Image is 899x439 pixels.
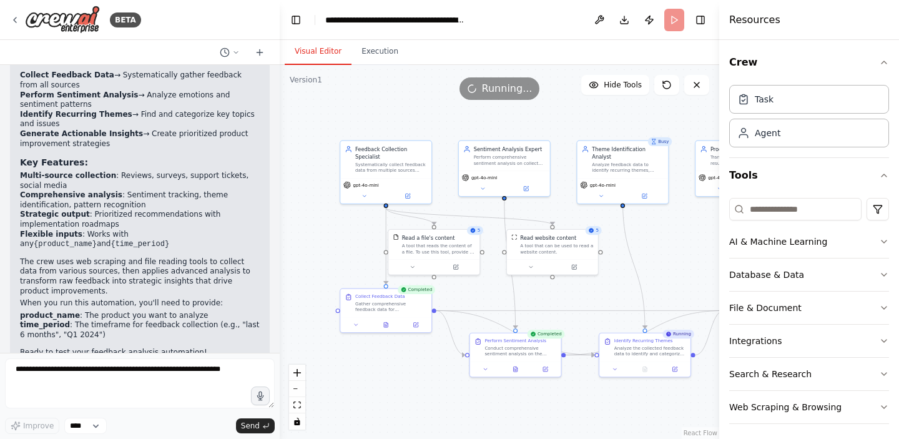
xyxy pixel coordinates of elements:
[662,365,687,373] button: Open in side panel
[596,227,599,233] span: 5
[435,263,476,272] button: Open in side panel
[474,146,546,153] div: Sentiment Analysis Expert
[619,200,649,328] g: Edge from 380d5106-da4e-47b0-87e0-d8ec8677c264 to a33d94ef-1c32-427c-aa5c-23d92b756814
[599,333,691,378] div: RunningIdentify Recurring ThemesAnalyze the collected feedback data to identify and categorize re...
[566,352,594,359] g: Edge from d7fc0aaa-bd9c-43d5-9bc0-bd6e8294e225 to a33d94ef-1c32-427c-aa5c-23d92b756814
[458,140,551,197] div: Sentiment Analysis ExpertPerform comprehensive sentiment analysis on collected feedback data for ...
[20,320,70,329] strong: time_period
[708,175,734,180] span: gpt-4o-mini
[505,184,547,193] button: Open in side panel
[241,421,260,431] span: Send
[436,307,724,314] g: Edge from 2c49ad05-14c6-40eb-9c20-d973aac25c19 to ce16db6e-e578-4df4-ad42-3eefa32aa1a4
[629,365,661,373] button: No output available
[5,418,59,434] button: Improve
[20,171,116,180] strong: Multi-source collection
[729,225,889,258] button: AI & Machine Learning
[692,11,709,29] button: Hide right sidebar
[20,157,88,167] strong: Key Features:
[236,418,275,433] button: Send
[289,365,305,381] button: zoom in
[500,365,531,373] button: View output
[729,325,889,357] button: Integrations
[474,154,546,166] div: Perform comprehensive sentiment analysis on collected feedback data for {product_name}, categoriz...
[289,413,305,430] button: toggle interactivity
[355,293,405,299] div: Collect Feedback Data
[553,263,595,272] button: Open in side panel
[20,311,80,320] strong: product_name
[388,229,480,275] div: 5FileReadToolRead a file's contentA tool that reads the content of a file. To use this tool, prov...
[289,381,305,397] button: zoom out
[729,12,780,27] h4: Resources
[436,307,465,358] g: Edge from 2c49ad05-14c6-40eb-9c20-d973aac25c19 to d7fc0aaa-bd9c-43d5-9bc0-bd6e8294e225
[340,289,432,333] div: CompletedCollect Feedback DataGather comprehensive feedback data for {product_name} from multiple...
[20,230,260,250] li: : Works with any and
[402,234,455,242] div: Read a file's content
[20,311,260,321] li: : The product you want to analyze
[576,140,669,204] div: BusyTheme Identification AnalystAnalyze feedback data to identify recurring themes, patterns, and...
[20,190,260,210] li: : Sentiment tracking, theme identification, pattern recognition
[20,171,260,190] li: : Reviews, surveys, support tickets, social media
[287,11,305,29] button: Hide left sidebar
[289,365,305,430] div: React Flow controls
[729,292,889,324] button: File & Document
[520,243,593,255] div: A tool that can be used to read a website content.
[581,75,649,95] button: Hide Tools
[511,234,517,240] img: ScrapeWebsiteTool
[614,345,686,357] div: Analyze the collected feedback data to identify and categorize recurring themes, topics, and patt...
[215,45,245,60] button: Switch to previous chat
[20,110,132,119] strong: Identify Recurring Themes
[710,146,782,153] div: Product Insights Strategist
[355,146,427,160] div: Feedback Collection Specialist
[285,39,351,65] button: Visual Editor
[729,158,889,193] button: Tools
[469,333,562,378] div: CompletedPerform Sentiment AnalysisConduct comprehensive sentiment analysis on the collected feed...
[624,192,666,200] button: Open in side panel
[34,240,97,249] code: {product_name}
[755,93,774,106] div: Task
[20,210,260,229] li: : Prioritized recommendations with implementation roadmaps
[382,208,556,225] g: Edge from b4a480ef-ce9b-48c8-b1d2-4dce47a49680 to 5c0b3b37-ced0-43c5-a7fb-4fef8d2ec044
[23,421,54,431] span: Improve
[289,397,305,413] button: fit view
[662,330,694,338] div: Running
[729,45,889,80] button: Crew
[386,192,428,200] button: Open in side panel
[382,208,390,284] g: Edge from b4a480ef-ce9b-48c8-b1d2-4dce47a49680 to 2c49ad05-14c6-40eb-9c20-d973aac25c19
[648,137,672,146] div: Busy
[402,243,475,255] div: A tool that reads the content of a file. To use this tool, provide a 'file_path' parameter with t...
[729,80,889,157] div: Crew
[20,71,260,90] li: → Systematically gather feedback from all sources
[393,234,398,240] img: FileReadTool
[506,229,599,275] div: 5ScrapeWebsiteToolRead website contentA tool that can be used to read a website content.
[351,39,408,65] button: Execution
[501,200,519,328] g: Edge from d1a802e3-213d-4664-83ba-e62b280d5b06 to d7fc0aaa-bd9c-43d5-9bc0-bd6e8294e225
[403,320,429,329] button: Open in side panel
[370,320,401,329] button: View output
[353,182,378,187] span: gpt-4o-mini
[20,129,143,138] strong: Generate Actionable Insights
[520,234,576,242] div: Read website content
[729,259,889,291] button: Database & Data
[566,307,724,358] g: Edge from d7fc0aaa-bd9c-43d5-9bc0-bd6e8294e225 to ce16db6e-e578-4df4-ad42-3eefa32aa1a4
[592,162,664,174] div: Analyze feedback data to identify recurring themes, patterns, and topics related to {product_name...
[604,80,642,90] span: Hide Tools
[111,240,169,249] code: {time_period}
[355,301,427,313] div: Gather comprehensive feedback data for {product_name} from multiple sources over the {time_period...
[729,391,889,423] button: Web Scraping & Browsing
[729,358,889,390] button: Search & Research
[484,338,546,343] div: Perform Sentiment Analysis
[710,154,782,166] div: Transform feedback analysis results into actionable product improvement recommendations for {prod...
[20,190,122,199] strong: Comprehensive analysis
[20,230,82,239] strong: Flexible inputs
[20,257,260,296] p: The crew uses web scraping and file reading tools to collect data from various sources, then appl...
[729,193,889,434] div: Tools
[290,75,322,85] div: Version 1
[482,81,533,96] span: Running...
[20,129,260,149] li: → Create prioritized product improvement strategies
[478,227,481,233] span: 5
[590,182,616,187] span: gpt-4o-mini
[20,91,138,99] strong: Perform Sentiment Analysis
[484,345,556,357] div: Conduct comprehensive sentiment analysis on the collected feedback data for {product_name}. For e...
[614,338,673,343] div: Identify Recurring Themes
[20,348,260,358] p: Ready to test your feedback analysis automation!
